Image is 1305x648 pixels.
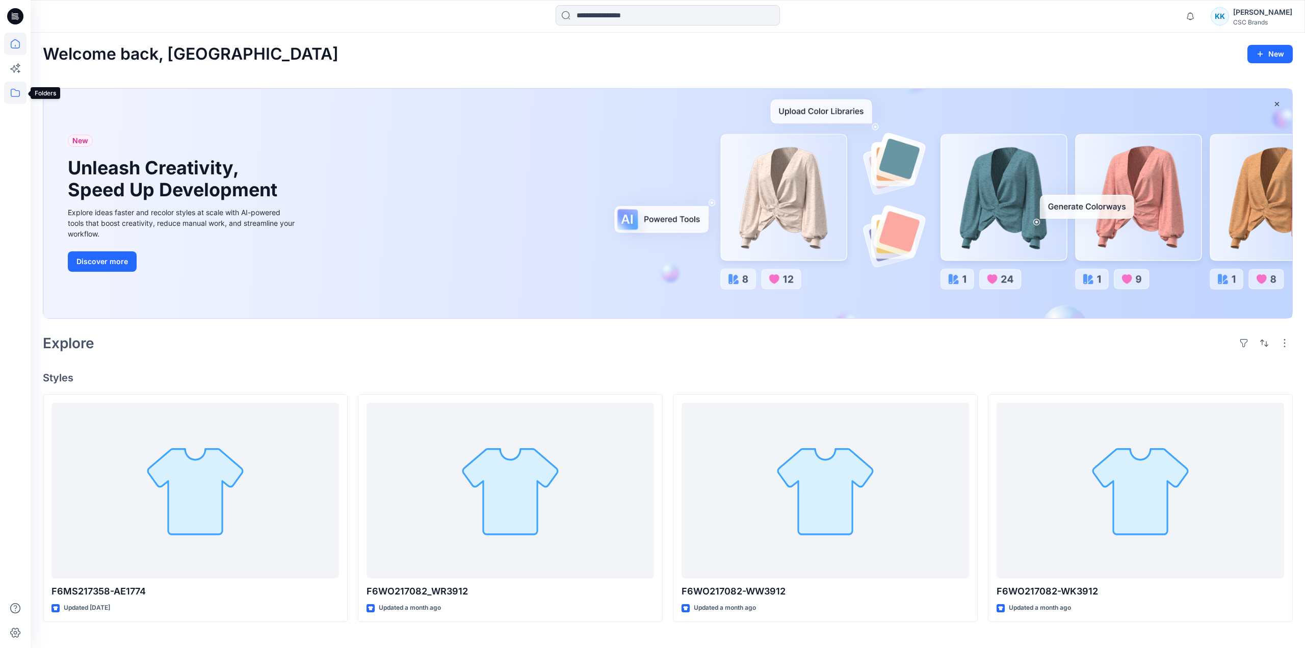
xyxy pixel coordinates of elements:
[1233,6,1292,18] div: [PERSON_NAME]
[68,157,282,201] h1: Unleash Creativity, Speed Up Development
[1009,603,1071,613] p: Updated a month ago
[43,335,94,351] h2: Explore
[72,135,88,147] span: New
[43,372,1293,384] h4: Styles
[367,584,654,599] p: F6WO217082_WR3912
[51,584,339,599] p: F6MS217358-AE1774
[1247,45,1293,63] button: New
[64,603,110,613] p: Updated [DATE]
[997,584,1284,599] p: F6WO217082-WK3912
[51,403,339,579] a: F6MS217358-AE1774
[68,251,137,272] button: Discover more
[682,584,969,599] p: F6WO217082-WW3912
[694,603,756,613] p: Updated a month ago
[997,403,1284,579] a: F6WO217082-WK3912
[682,403,969,579] a: F6WO217082-WW3912
[367,403,654,579] a: F6WO217082_WR3912
[68,207,297,239] div: Explore ideas faster and recolor styles at scale with AI-powered tools that boost creativity, red...
[379,603,441,613] p: Updated a month ago
[43,45,338,64] h2: Welcome back, [GEOGRAPHIC_DATA]
[1211,7,1229,25] div: KK
[1233,18,1292,26] div: CSC Brands
[68,251,297,272] a: Discover more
